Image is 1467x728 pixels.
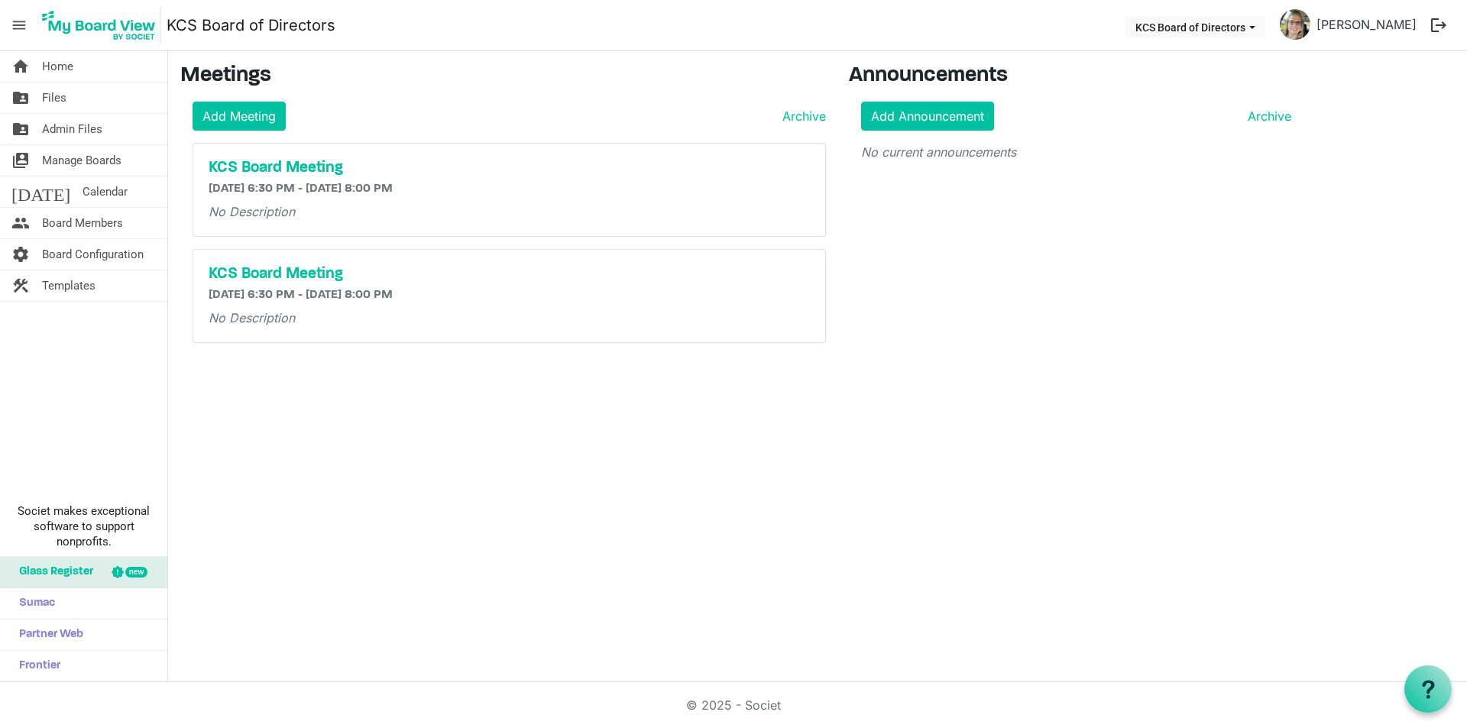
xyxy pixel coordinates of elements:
[125,567,147,578] div: new
[776,107,826,125] a: Archive
[11,176,70,207] span: [DATE]
[11,145,30,176] span: switch_account
[7,503,160,549] span: Societ makes exceptional software to support nonprofits.
[11,51,30,82] span: home
[686,697,781,713] a: © 2025 - Societ
[42,270,96,301] span: Templates
[209,202,810,221] p: No Description
[11,83,30,113] span: folder_shared
[37,6,167,44] a: My Board View Logo
[1125,16,1265,37] button: KCS Board of Directors dropdownbutton
[209,288,810,303] h6: [DATE] 6:30 PM - [DATE] 8:00 PM
[11,114,30,144] span: folder_shared
[1310,9,1423,40] a: [PERSON_NAME]
[11,620,83,650] span: Partner Web
[5,11,34,40] span: menu
[42,83,66,113] span: Files
[42,208,123,238] span: Board Members
[861,102,994,131] a: Add Announcement
[209,182,810,196] h6: [DATE] 6:30 PM - [DATE] 8:00 PM
[209,159,810,177] a: KCS Board Meeting
[37,6,160,44] img: My Board View Logo
[209,265,810,283] a: KCS Board Meeting
[1242,107,1291,125] a: Archive
[861,143,1291,161] p: No current announcements
[11,208,30,238] span: people
[849,63,1303,89] h3: Announcements
[1423,9,1455,41] button: logout
[1280,9,1310,40] img: Hh7k5mmDIpqOGLPaJpI44K6sLj7PEd2haQyQ_kEn3Nv_4lU3kCoxkUlArsVuURaGZOBNaMZtGBN_Ck85F7L1bw_thumb.png
[180,63,826,89] h3: Meetings
[83,176,128,207] span: Calendar
[167,10,335,40] a: KCS Board of Directors
[209,309,810,327] p: No Description
[11,270,30,301] span: construction
[42,145,121,176] span: Manage Boards
[11,239,30,270] span: settings
[42,239,144,270] span: Board Configuration
[193,102,286,131] a: Add Meeting
[42,114,102,144] span: Admin Files
[42,51,73,82] span: Home
[11,651,60,681] span: Frontier
[11,588,55,619] span: Sumac
[11,557,93,587] span: Glass Register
